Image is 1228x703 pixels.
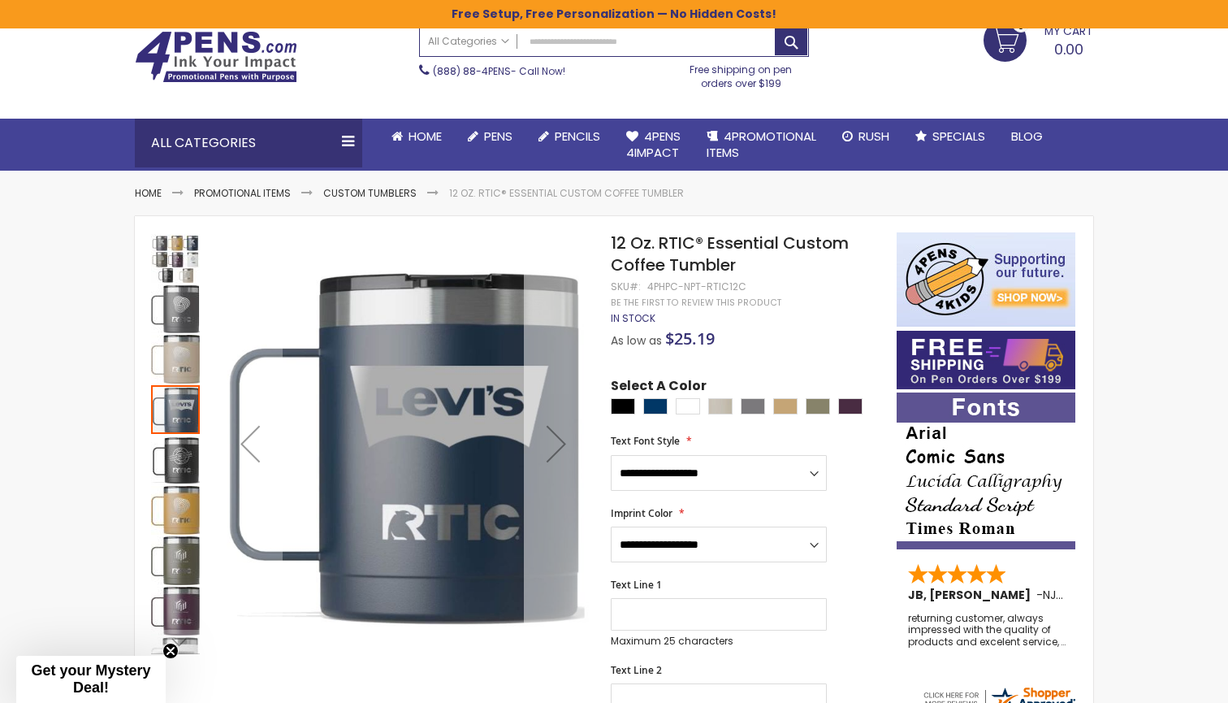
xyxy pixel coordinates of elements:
[611,311,655,325] span: In stock
[151,630,200,654] div: Next
[151,536,200,585] img: 12 Oz. RTIC® Essential Custom Coffee Tumbler
[932,128,985,145] span: Specials
[611,332,662,349] span: As low as
[1036,587,1178,603] span: - ,
[151,284,200,333] img: 12 Oz. RTIC® Essential Custom Coffee Tumbler
[897,393,1075,549] img: font-personalization-examples
[162,643,179,659] button: Close teaser
[151,535,201,585] div: 12 Oz. RTIC® Essential Custom Coffee Tumbler
[218,232,283,654] div: Previous
[31,662,150,696] span: Get your Mystery Deal!
[694,119,829,171] a: 4PROMOTIONALITEMS
[676,398,700,414] div: White
[433,64,565,78] span: - Call Now!
[135,119,362,167] div: All Categories
[135,31,297,83] img: 4Pens Custom Pens and Promotional Products
[428,35,509,48] span: All Categories
[611,377,707,399] span: Select A Color
[151,484,201,535] div: 12 Oz. RTIC® Essential Custom Coffee Tumbler
[151,384,201,434] div: 12 Oz. RTIC® Essential Custom Coffee Tumbler
[643,398,668,414] div: Navy Blue
[611,312,655,325] div: Availability
[708,398,733,414] div: Beach
[611,398,635,414] div: Black
[611,434,680,448] span: Text Font Style
[897,331,1075,389] img: Free shipping on orders over $199
[1011,128,1043,145] span: Blog
[626,128,681,161] span: 4Pens 4impact
[525,119,613,154] a: Pencils
[151,234,200,283] img: 12 Oz. RTIC® Essential Custom Coffee Tumbler
[151,486,200,535] img: 12 Oz. RTIC® Essential Custom Coffee Tumbler
[449,187,684,200] li: 12 Oz. RTIC® Essential Custom Coffee Tumbler
[218,256,589,627] img: 12 Oz. RTIC® Essential Custom Coffee Tumbler
[908,613,1066,648] div: returning customer, always impressed with the quality of products and excelent service, will retu...
[484,128,512,145] span: Pens
[555,128,600,145] span: Pencils
[151,283,201,333] div: 12 Oz. RTIC® Essential Custom Coffee Tumbler
[984,19,1093,59] a: 0.00 0
[829,119,902,154] a: Rush
[806,398,830,414] div: Olive Green
[151,436,200,484] img: 12 Oz. RTIC® Essential Custom Coffee Tumbler
[611,280,641,293] strong: SKU
[611,297,781,309] a: Be the first to review this product
[151,333,201,384] div: 12 Oz. RTIC® Essential Custom Coffee Tumbler
[151,232,201,283] div: 12 Oz. RTIC® Essential Custom Coffee Tumbler
[897,232,1075,327] img: 4pens 4 kids
[902,119,998,154] a: Specials
[409,128,442,145] span: Home
[433,64,511,78] a: (888) 88-4PENS
[1054,39,1083,59] span: 0.00
[773,398,798,414] div: Harvest
[707,128,816,161] span: 4PROMOTIONAL ITEMS
[673,57,810,89] div: Free shipping on pen orders over $199
[858,128,889,145] span: Rush
[1043,587,1063,603] span: NJ
[455,119,525,154] a: Pens
[16,656,166,703] div: Get your Mystery Deal!Close teaser
[611,663,662,677] span: Text Line 2
[741,398,765,414] div: Graphite
[135,186,162,200] a: Home
[194,186,291,200] a: Promotional Items
[611,578,662,592] span: Text Line 1
[611,506,672,520] span: Imprint Color
[151,585,201,636] div: 12 Oz. RTIC® Essential Custom Coffee Tumbler
[613,119,694,171] a: 4Pens4impact
[611,635,827,648] p: Maximum 25 characters
[647,280,746,293] div: 4PHPC-NPT-RTIC12C
[611,232,849,276] span: 12 Oz. RTIC® Essential Custom Coffee Tumbler
[151,434,201,484] div: 12 Oz. RTIC® Essential Custom Coffee Tumbler
[838,398,863,414] div: Plum
[420,28,517,54] a: All Categories
[665,328,715,349] span: $25.19
[524,232,589,654] div: Next
[998,119,1056,154] a: Blog
[908,587,1036,603] span: JB, [PERSON_NAME]
[151,587,200,636] img: 12 Oz. RTIC® Essential Custom Coffee Tumbler
[323,186,417,200] a: Custom Tumblers
[378,119,455,154] a: Home
[151,335,200,384] img: 12 Oz. RTIC® Essential Custom Coffee Tumbler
